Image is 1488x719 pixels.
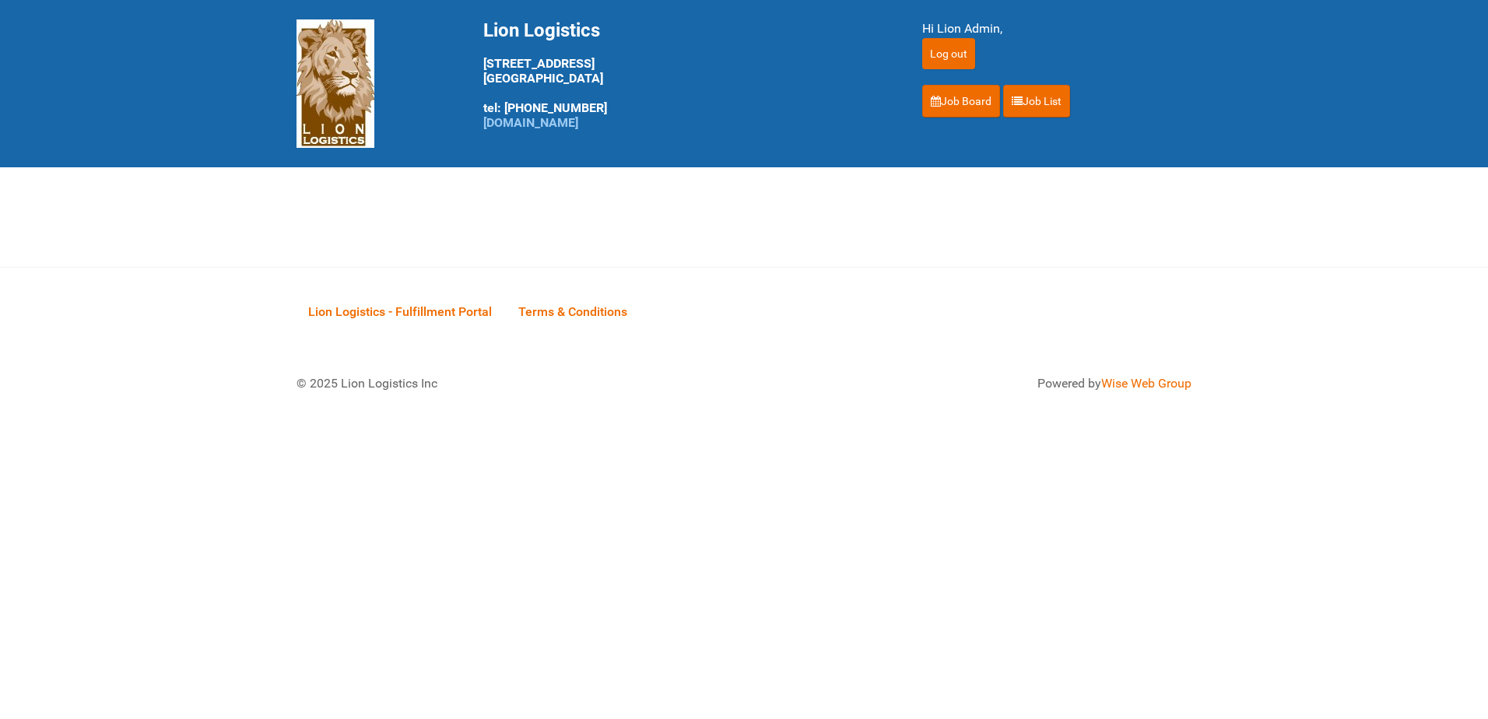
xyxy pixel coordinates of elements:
div: [STREET_ADDRESS] [GEOGRAPHIC_DATA] tel: [PHONE_NUMBER] [483,19,883,130]
a: Terms & Conditions [507,287,639,335]
span: Terms & Conditions [518,304,627,319]
img: Lion Logistics [297,19,374,148]
input: Log out [922,38,975,69]
a: Lion Logistics - Fulfillment Portal [297,287,504,335]
span: Lion Logistics [483,19,600,41]
a: Lion Logistics [297,75,374,90]
div: © 2025 Lion Logistics Inc [285,363,736,405]
a: Wise Web Group [1101,376,1191,391]
a: [DOMAIN_NAME] [483,115,578,130]
div: Hi Lion Admin, [922,19,1191,38]
a: Job List [1003,85,1070,117]
div: Powered by [763,374,1191,393]
span: Lion Logistics - Fulfillment Portal [308,304,492,319]
a: Job Board [922,85,1000,117]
